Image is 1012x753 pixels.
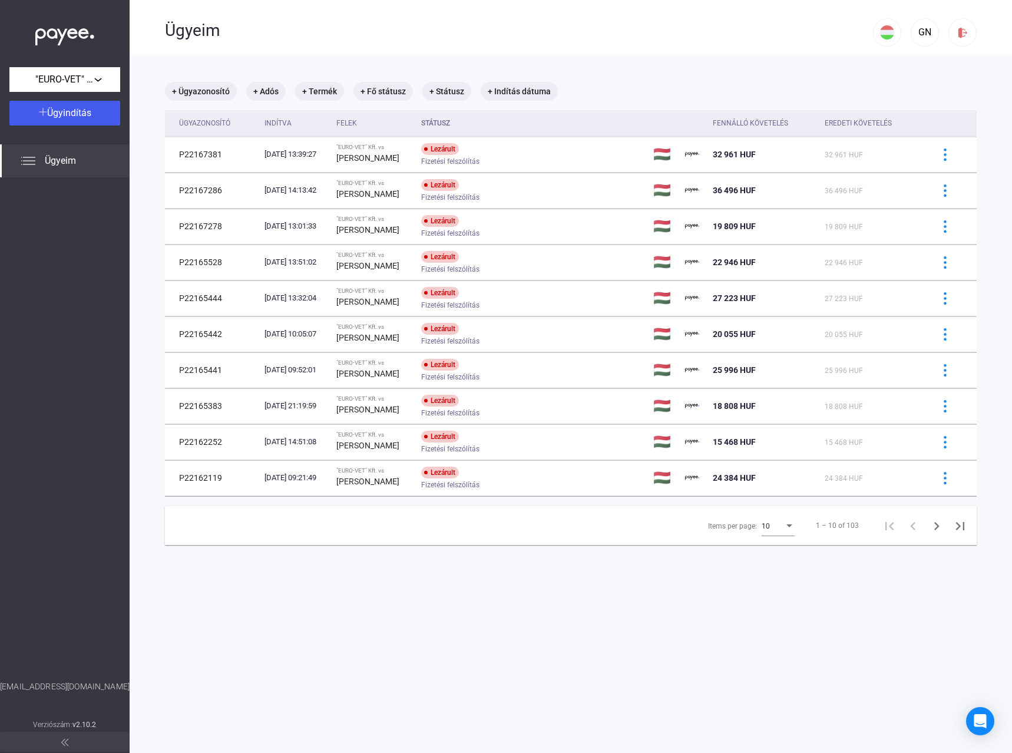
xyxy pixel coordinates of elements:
button: GN [911,18,939,47]
button: more-blue [932,358,957,382]
button: more-blue [932,142,957,167]
div: Fennálló követelés [713,116,788,130]
td: 🇭🇺 [649,424,680,460]
img: more-blue [939,220,951,233]
div: Eredeti követelés [825,116,892,130]
button: logout-red [948,18,977,47]
mat-chip: + Indítás dátuma [481,82,558,101]
span: 36 496 HUF [713,186,756,195]
td: 🇭🇺 [649,245,680,280]
span: 25 996 HUF [713,365,756,375]
div: Lezárult [421,323,459,335]
div: Lezárult [421,251,459,263]
strong: [PERSON_NAME] [336,441,399,450]
div: "EURO-VET" Kft. vs [336,323,412,331]
button: "EURO-VET" Kft. [9,67,120,92]
span: Fizetési felszólítás [421,154,479,169]
img: list.svg [21,154,35,168]
strong: [PERSON_NAME] [336,405,399,414]
button: Ügyindítás [9,101,120,125]
div: Lezárult [421,215,459,227]
mat-chip: + Adós [246,82,286,101]
img: HU [880,25,894,39]
div: Lezárult [421,431,459,442]
span: Ügyindítás [47,107,91,118]
button: more-blue [932,250,957,275]
span: 19 809 HUF [825,223,863,231]
td: P22165441 [165,352,260,388]
span: Fizetési felszólítás [421,298,479,312]
span: 18 808 HUF [713,401,756,411]
span: 24 384 HUF [825,474,863,483]
button: more-blue [932,465,957,490]
span: 36 496 HUF [825,187,863,195]
div: Items per page: [708,519,757,533]
mat-chip: + Termék [295,82,344,101]
img: white-payee-white-dot.svg [35,22,94,46]
div: [DATE] 10:05:07 [264,328,327,340]
span: Fizetési felszólítás [421,226,479,240]
button: more-blue [932,430,957,454]
span: Ügyeim [45,154,76,168]
span: Fizetési felszólítás [421,406,479,420]
div: "EURO-VET" Kft. vs [336,467,412,474]
td: 🇭🇺 [649,388,680,424]
img: payee-logo [685,291,699,305]
div: [DATE] 14:51:08 [264,436,327,448]
img: more-blue [939,328,951,341]
strong: [PERSON_NAME] [336,369,399,378]
mat-chip: + Ügyazonosító [165,82,237,101]
strong: [PERSON_NAME] [336,333,399,342]
strong: [PERSON_NAME] [336,153,399,163]
img: more-blue [939,472,951,484]
div: "EURO-VET" Kft. vs [336,252,412,259]
img: more-blue [939,184,951,197]
img: more-blue [939,400,951,412]
span: 19 809 HUF [713,222,756,231]
img: payee-logo [685,147,699,161]
button: Next page [925,514,948,537]
div: Eredeti követelés [825,116,918,130]
button: more-blue [932,178,957,203]
td: P22167286 [165,173,260,208]
img: more-blue [939,256,951,269]
div: Fennálló követelés [713,116,815,130]
img: payee-logo [685,255,699,269]
span: "EURO-VET" Kft. [35,72,94,87]
span: Fizetési felszólítás [421,262,479,276]
span: 20 055 HUF [713,329,756,339]
span: 22 946 HUF [825,259,863,267]
div: [DATE] 13:51:02 [264,256,327,268]
img: more-blue [939,364,951,376]
th: Státusz [416,110,648,137]
img: more-blue [939,436,951,448]
strong: [PERSON_NAME] [336,297,399,306]
td: P22165383 [165,388,260,424]
div: Lezárult [421,359,459,371]
td: 🇭🇺 [649,280,680,316]
div: [DATE] 21:19:59 [264,400,327,412]
span: 15 468 HUF [713,437,756,447]
div: [DATE] 13:32:04 [264,292,327,304]
td: P22165528 [165,245,260,280]
img: payee-logo [685,471,699,485]
div: [DATE] 09:52:01 [264,364,327,376]
span: 18 808 HUF [825,402,863,411]
span: Fizetési felszólítás [421,370,479,384]
button: more-blue [932,322,957,346]
span: Fizetési felszólítás [421,334,479,348]
img: logout-red [957,27,969,39]
div: [DATE] 09:21:49 [264,472,327,484]
span: Fizetési felszólítás [421,442,479,456]
div: Ügyazonosító [179,116,255,130]
span: 25 996 HUF [825,366,863,375]
td: 🇭🇺 [649,173,680,208]
td: P22162252 [165,424,260,460]
div: "EURO-VET" Kft. vs [336,395,412,402]
button: HU [873,18,901,47]
button: Last page [948,514,972,537]
span: Fizetési felszólítás [421,478,479,492]
img: payee-logo [685,327,699,341]
div: Open Intercom Messenger [966,707,994,735]
div: "EURO-VET" Kft. vs [336,288,412,295]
